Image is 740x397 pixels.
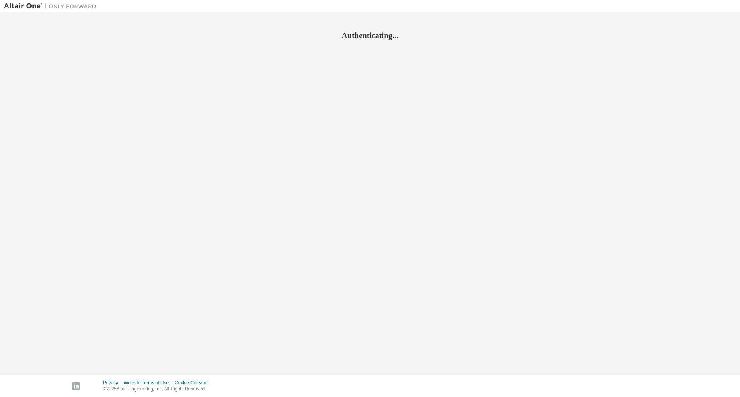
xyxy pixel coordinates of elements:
img: Altair One [4,2,100,10]
p: © 2025 Altair Engineering, Inc. All Rights Reserved. [103,386,212,392]
div: Privacy [103,380,124,386]
div: Cookie Consent [175,380,212,386]
div: Website Terms of Use [124,380,175,386]
h2: Authenticating... [4,30,736,40]
img: linkedin.svg [72,382,80,390]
